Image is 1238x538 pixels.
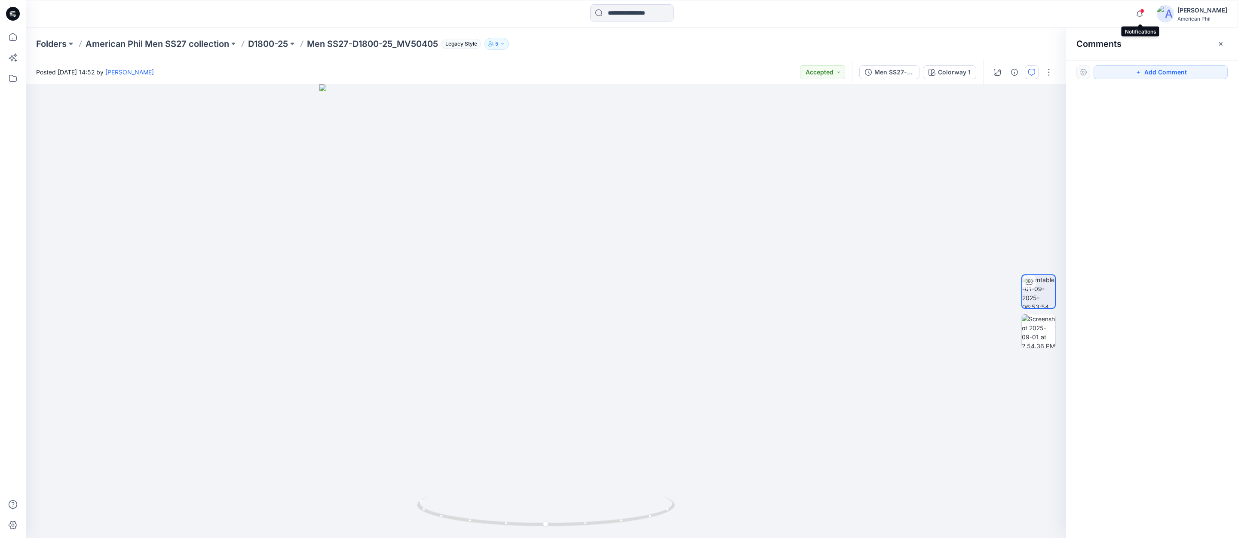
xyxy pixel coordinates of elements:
[36,38,67,50] a: Folders
[1157,5,1174,22] img: avatar
[923,65,976,79] button: Colorway 1
[86,38,229,50] a: American Phil Men SS27 collection
[1177,15,1227,22] div: American Phil
[495,39,498,49] p: 5
[307,38,438,50] p: Men SS27-D1800-25_MV50405
[248,38,288,50] a: D1800-25
[484,38,509,50] button: 5
[438,38,481,50] button: Legacy Style
[441,39,481,49] span: Legacy Style
[1076,39,1122,49] h2: Comments
[938,68,971,77] div: Colorway 1
[874,68,914,77] div: Men SS27-DH967-25_MD80183
[859,65,919,79] button: Men SS27-DH967-25_MD80183
[1008,65,1021,79] button: Details
[36,68,154,77] span: Posted [DATE] 14:52 by
[1094,65,1228,79] button: Add Comment
[1022,275,1055,308] img: turntable-01-09-2025-06:53:54
[1177,5,1227,15] div: [PERSON_NAME]
[1022,314,1055,348] img: Screenshot 2025-09-01 at 2.54.36 PM
[105,68,154,76] a: [PERSON_NAME]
